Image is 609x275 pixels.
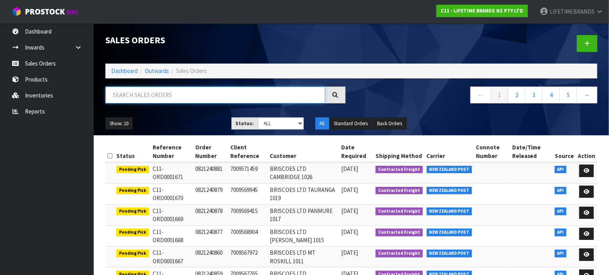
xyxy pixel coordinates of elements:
button: Back Orders [373,117,407,130]
td: 0821240879 [193,183,229,204]
span: Contracted Freight [376,208,423,215]
th: Connote Number [474,141,510,162]
th: Carrier [425,141,474,162]
a: 4 [542,87,560,103]
td: 7009571459 [229,162,268,183]
a: ← [470,87,491,103]
a: 3 [525,87,543,103]
a: → [577,87,597,103]
span: Pending Pick [116,229,149,236]
span: NEW ZEALAND POST [427,187,472,195]
span: [DATE] [341,249,358,256]
span: LIFETIMEBRANDS [550,8,595,15]
td: BRISCOES LTD MT ROSKILL 1011 [268,247,339,268]
th: Source [553,141,576,162]
strong: C11 - LIFETIME BRANDS NZ PTY LTD [441,7,524,14]
td: C11-ORD0001671 [151,162,193,183]
td: 7009569415 [229,204,268,225]
th: Reference Number [151,141,193,162]
span: API [555,187,567,195]
button: All [315,117,329,130]
button: Show: 10 [105,117,133,130]
span: Pending Pick [116,250,149,257]
a: 2 [508,87,525,103]
strong: Status: [236,120,254,127]
a: Dashboard [111,67,138,75]
td: 0821240860 [193,247,229,268]
th: Date/Time Released [510,141,553,162]
a: 1 [491,87,508,103]
span: Contracted Freight [376,250,423,257]
span: NEW ZEALAND POST [427,166,472,174]
a: Outwards [145,67,169,75]
th: Shipping Method [374,141,425,162]
span: Pending Pick [116,166,149,174]
span: ProStock [25,7,65,17]
h1: Sales Orders [105,35,345,45]
td: 7009568904 [229,225,268,247]
span: API [555,166,567,174]
span: [DATE] [341,207,358,215]
span: [DATE] [341,186,358,193]
th: Client Reference [229,141,268,162]
td: BRISCOES LTD CAMBRIDGE 1026 [268,162,339,183]
td: BRISCOES LTD TAURANGA 1019 [268,183,339,204]
span: Contracted Freight [376,229,423,236]
span: Pending Pick [116,187,149,195]
span: API [555,229,567,236]
img: cube-alt.png [12,7,21,16]
span: API [555,208,567,215]
th: Customer [268,141,339,162]
td: 7009567972 [229,247,268,268]
td: 0821240881 [193,162,229,183]
td: 0821240877 [193,225,229,247]
span: Pending Pick [116,208,149,215]
span: NEW ZEALAND POST [427,208,472,215]
small: WMS [66,9,78,16]
td: C11-ORD0001668 [151,225,193,247]
span: NEW ZEALAND POST [427,250,472,257]
span: [DATE] [341,165,358,172]
input: Search sales orders [105,87,325,103]
td: BRISCOES LTD [PERSON_NAME] 1015 [268,225,339,247]
button: Standard Orders [330,117,372,130]
span: Contracted Freight [376,187,423,195]
span: NEW ZEALAND POST [427,229,472,236]
th: Action [576,141,597,162]
th: Date Required [339,141,374,162]
span: Contracted Freight [376,166,423,174]
span: API [555,250,567,257]
td: C11-ORD0001669 [151,204,193,225]
td: C11-ORD0001667 [151,247,193,268]
a: 5 [559,87,577,103]
td: 7009569945 [229,183,268,204]
span: Sales Orders [176,67,207,75]
span: [DATE] [341,228,358,236]
nav: Page navigation [357,87,597,106]
td: BRISCOES LTD PANMURE 1017 [268,204,339,225]
td: C11-ORD0001670 [151,183,193,204]
th: Status [114,141,151,162]
th: Order Number [193,141,229,162]
td: 0821240878 [193,204,229,225]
